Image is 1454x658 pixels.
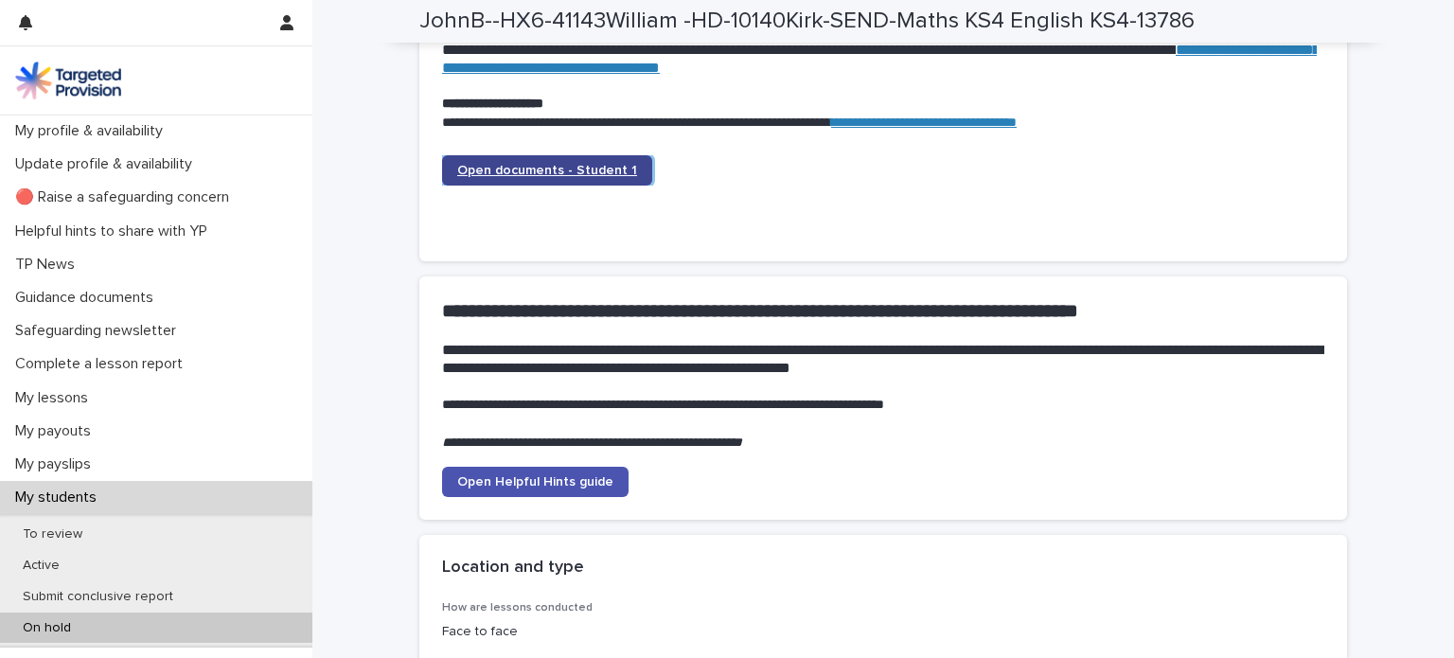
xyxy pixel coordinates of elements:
p: On hold [8,620,86,636]
span: Open documents - Student 1 [457,164,637,177]
p: Helpful hints to share with YP [8,222,222,240]
p: 🔴 Raise a safeguarding concern [8,188,244,206]
p: Update profile & availability [8,155,207,173]
p: My lessons [8,389,103,407]
img: M5nRWzHhSzIhMunXDL62 [15,62,121,99]
p: Submit conclusive report [8,589,188,605]
p: Complete a lesson report [8,355,198,373]
h2: JohnB--HX6-41143William -HD-10140Kirk-SEND-Maths KS4 English KS4-13786 [419,8,1195,35]
a: Open documents - Student 1 [442,155,652,186]
p: To review [8,526,98,542]
p: My students [8,489,112,507]
p: TP News [8,256,90,274]
p: My payslips [8,455,106,473]
p: My profile & availability [8,122,178,140]
span: Open Helpful Hints guide [457,475,613,489]
p: Guidance documents [8,289,168,307]
h2: Location and type [442,558,584,578]
span: How are lessons conducted [442,602,593,614]
p: Active [8,558,75,574]
p: Face to face [442,622,721,642]
p: My payouts [8,422,106,440]
a: Open Helpful Hints guide [442,467,629,497]
p: Safeguarding newsletter [8,322,191,340]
